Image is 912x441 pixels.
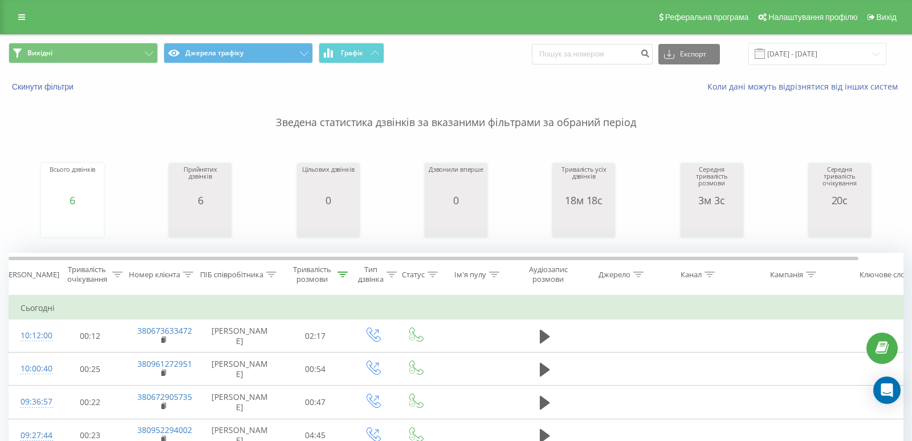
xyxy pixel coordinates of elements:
div: 18м 18с [555,195,612,206]
div: [PERSON_NAME] [2,270,59,280]
div: 0 [302,195,355,206]
div: 10:12:00 [21,325,43,347]
span: Вихідні [27,48,52,58]
td: [PERSON_NAME] [200,319,280,353]
div: Джерело [598,270,630,280]
td: [PERSON_NAME] [200,353,280,386]
span: Вихід [877,13,897,22]
span: Реферальна програма [665,13,749,22]
div: Тривалість усіх дзвінків [555,166,612,195]
td: 02:17 [280,319,351,353]
div: 6 [172,195,229,206]
button: Вихідні [9,43,158,63]
td: 00:22 [55,386,126,419]
button: Графік [319,43,384,63]
div: 6 [50,195,95,206]
div: Середня тривалість розмови [683,166,740,195]
span: Налаштування профілю [768,13,857,22]
span: Графік [341,49,363,57]
button: Скинути фільтри [9,82,79,92]
div: Аудіозапис розмови [520,265,576,284]
div: Кампанія [770,270,803,280]
div: Ім'я пулу [454,270,486,280]
a: 380672905735 [137,391,192,402]
td: 00:12 [55,319,126,353]
div: 09:36:57 [21,391,43,413]
td: 00:25 [55,353,126,386]
a: 380952294002 [137,424,192,435]
div: 20с [811,195,868,206]
a: 380673633472 [137,325,192,336]
div: Канал [681,270,702,280]
div: Цільових дзвінків [302,166,355,195]
div: Open Intercom Messenger [873,377,901,404]
div: Тривалість очікування [64,265,109,284]
div: 10:00:40 [21,358,43,380]
div: Дзвонили вперше [429,166,483,195]
td: 00:47 [280,386,351,419]
td: 00:54 [280,353,351,386]
button: Джерела трафіку [164,43,313,63]
a: 380961272951 [137,358,192,369]
div: Номер клієнта [129,270,180,280]
a: Коли дані можуть відрізнятися вiд інших систем [707,81,903,92]
input: Пошук за номером [532,44,653,64]
div: Середня тривалість очікування [811,166,868,195]
div: Тип дзвінка [358,265,384,284]
div: Прийнятих дзвінків [172,166,229,195]
div: Тривалість розмови [290,265,335,284]
div: Статус [402,270,425,280]
div: 3м 3с [683,195,740,206]
button: Експорт [658,44,720,64]
div: 0 [429,195,483,206]
div: Всього дзвінків [50,166,95,195]
td: [PERSON_NAME] [200,386,280,419]
p: Зведена статистика дзвінків за вказаними фільтрами за обраний період [9,92,903,130]
div: ПІБ співробітника [200,270,263,280]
